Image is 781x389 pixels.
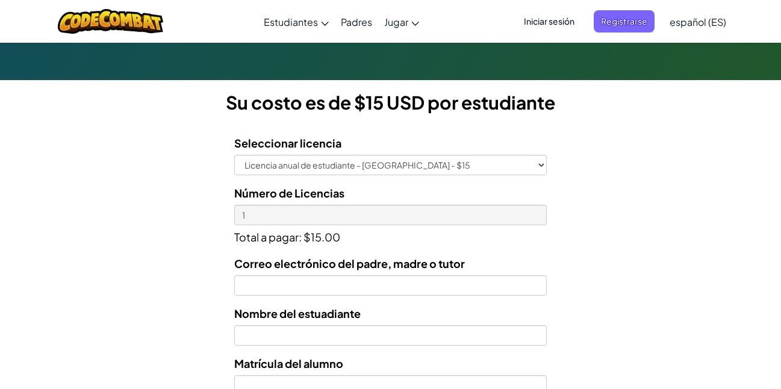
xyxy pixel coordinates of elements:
span: español (ES) [670,16,726,28]
a: Estudiantes [258,5,335,38]
label: Número de Licencias [234,184,344,202]
a: Padres [335,5,378,38]
img: CodeCombat logo [58,9,163,34]
label: Correo electrónico del padre, madre o tutor [234,255,465,272]
button: Registrarse [594,10,655,33]
label: Matrícula del alumno [234,355,343,372]
span: Jugar [384,16,408,28]
a: Jugar [378,5,425,38]
button: Iniciar sesión [517,10,582,33]
label: Nombre del estuadiante [234,305,361,322]
a: español (ES) [664,5,732,38]
label: Seleccionar licencia [234,134,341,152]
span: Estudiantes [264,16,318,28]
p: Total a pagar: $15.00 [234,225,547,246]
